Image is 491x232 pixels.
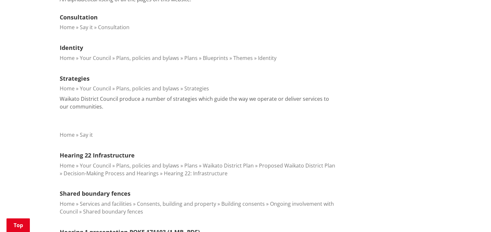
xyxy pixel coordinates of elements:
[203,54,228,62] a: Blueprints
[80,24,93,31] a: Say it
[83,208,143,215] a: Shared boundary fences
[6,218,30,232] a: Top
[60,85,75,92] a: Home
[258,54,276,62] a: Identity
[64,170,159,177] a: Decision-Making Process and Hearings
[60,190,130,197] a: Shared boundary fences
[221,200,265,207] a: Building consents
[80,131,93,138] a: Say it
[60,75,90,82] a: Strategies
[184,162,198,169] a: Plans
[184,85,209,92] a: Strategies
[60,131,75,138] a: Home
[203,162,254,169] a: Waikato District Plan
[80,54,111,62] a: Your Council
[80,200,132,207] a: Services and facilities
[60,44,83,52] a: Identity
[116,85,179,92] a: Plans, policies and bylaws
[259,162,335,169] a: Proposed Waikato District Plan
[60,54,75,62] a: Home
[60,200,75,207] a: Home
[80,85,111,92] a: Your Council
[80,162,111,169] a: Your Council
[60,200,334,215] a: Ongoing involvement with Council
[98,24,129,31] a: Consultation
[461,205,485,228] iframe: Messenger Launcher
[60,24,75,31] a: Home
[164,170,227,177] a: Hearing 22: Infrastructure
[60,151,135,159] a: Hearing 22 Infrastructure
[60,162,75,169] a: Home
[60,13,98,21] a: Consultation
[184,54,198,62] a: Plans
[233,54,253,62] a: Themes
[116,54,179,62] a: Plans, policies and bylaws
[60,95,336,110] p: Waikato District Council produce a number of strategies which guide the way we operate or deliver...
[116,162,179,169] a: Plans, policies and bylaws
[137,200,216,207] a: Consents, building and property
